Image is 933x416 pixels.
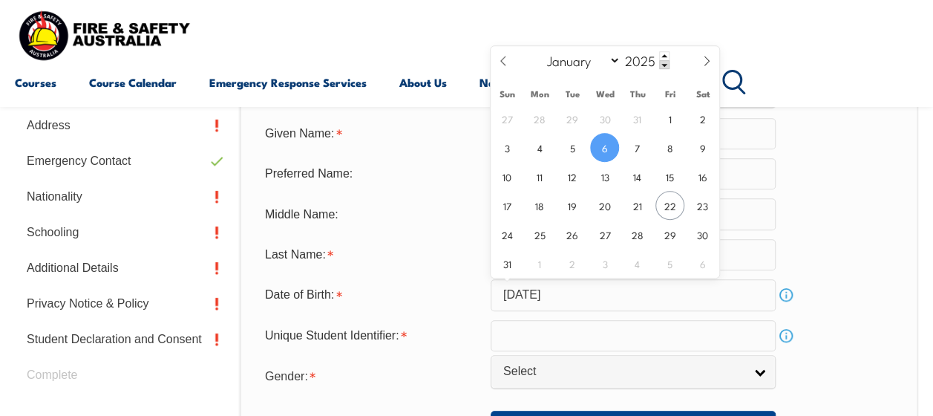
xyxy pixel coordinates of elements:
[557,249,586,278] span: September 2, 2025
[557,162,586,191] span: August 12, 2025
[525,133,554,162] span: August 4, 2025
[623,162,652,191] span: August 14, 2025
[492,220,521,249] span: August 24, 2025
[590,191,619,220] span: August 20, 2025
[209,65,367,100] a: Emergency Response Services
[540,51,621,70] select: Month
[557,191,586,220] span: August 19, 2025
[15,65,56,100] a: Courses
[253,200,491,228] div: Middle Name:
[525,162,554,191] span: August 11, 2025
[590,104,619,133] span: July 30, 2025
[265,370,308,383] span: Gender:
[655,104,684,133] span: August 1, 2025
[15,286,232,322] a: Privacy Notice & Policy
[491,279,776,311] input: Select Date...
[590,162,619,191] span: August 13, 2025
[623,133,652,162] span: August 7, 2025
[525,249,554,278] span: September 1, 2025
[621,89,654,99] span: Thu
[688,162,717,191] span: August 16, 2025
[15,143,232,179] a: Emergency Contact
[557,133,586,162] span: August 5, 2025
[688,191,717,220] span: August 23, 2025
[655,133,684,162] span: August 8, 2025
[253,322,491,350] div: Unique Student Identifier is required.
[253,360,491,390] div: Gender is required.
[479,65,508,100] a: News
[15,179,232,215] a: Nationality
[654,89,687,99] span: Fri
[557,220,586,249] span: August 26, 2025
[15,215,232,250] a: Schooling
[253,241,491,269] div: Last Name is required.
[525,220,554,249] span: August 25, 2025
[253,120,491,148] div: Given Name is required.
[655,220,684,249] span: August 29, 2025
[523,89,556,99] span: Mon
[492,104,521,133] span: July 27, 2025
[623,249,652,278] span: September 4, 2025
[556,89,589,99] span: Tue
[503,364,744,380] span: Select
[590,133,619,162] span: August 6, 2025
[687,89,719,99] span: Sat
[776,325,796,346] a: Info
[688,220,717,249] span: August 30, 2025
[491,89,523,99] span: Sun
[623,220,652,249] span: August 28, 2025
[89,65,177,100] a: Course Calendar
[557,104,586,133] span: July 29, 2025
[492,133,521,162] span: August 3, 2025
[15,322,232,357] a: Student Declaration and Consent
[655,249,684,278] span: September 5, 2025
[590,249,619,278] span: September 3, 2025
[688,133,717,162] span: August 9, 2025
[623,191,652,220] span: August 21, 2025
[655,162,684,191] span: August 15, 2025
[589,89,621,99] span: Wed
[15,250,232,286] a: Additional Details
[492,249,521,278] span: August 31, 2025
[590,220,619,249] span: August 27, 2025
[15,108,232,143] a: Address
[621,51,670,69] input: Year
[492,191,521,220] span: August 17, 2025
[253,281,491,309] div: Date of Birth is required.
[688,249,717,278] span: September 6, 2025
[525,104,554,133] span: July 28, 2025
[776,285,796,305] a: Info
[491,320,776,351] input: 10 Characters no 1, 0, O or I
[525,191,554,220] span: August 18, 2025
[623,104,652,133] span: July 31, 2025
[492,162,521,191] span: August 10, 2025
[253,160,491,188] div: Preferred Name:
[399,65,447,100] a: About Us
[688,104,717,133] span: August 2, 2025
[655,191,684,220] span: August 22, 2025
